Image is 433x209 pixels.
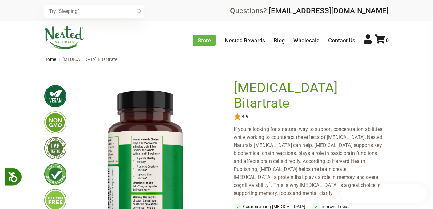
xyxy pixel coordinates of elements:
nav: breadcrumbs [44,53,389,65]
a: Store [193,35,216,46]
iframe: Button to open loyalty program pop-up [340,184,427,203]
img: gmofree [44,111,66,133]
a: Blog [274,37,285,44]
a: 0 [375,37,389,44]
img: Nested Naturals [44,26,84,49]
a: Wholesale [293,37,320,44]
h1: [MEDICAL_DATA] Bitartrate [234,80,386,111]
img: lifetimeguarantee [44,163,66,185]
img: vegan [44,85,66,107]
sup: 1 [269,182,271,186]
a: Home [44,57,56,62]
a: Contact Us [328,37,355,44]
div: If you’re looking for a natural way to support concentration abilities while working to counterac... [234,125,389,197]
div: Questions?: [230,7,389,14]
span: [MEDICAL_DATA] Bitartrate [62,57,117,62]
span: | [57,57,61,62]
a: Nested Rewards [225,37,265,44]
span: 0 [386,37,389,44]
input: Try "Sleeping" [44,5,144,18]
img: thirdpartytested [44,137,66,159]
img: star.svg [234,113,241,120]
a: [EMAIL_ADDRESS][DOMAIN_NAME] [269,6,389,15]
span: 4.9 [241,114,248,120]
